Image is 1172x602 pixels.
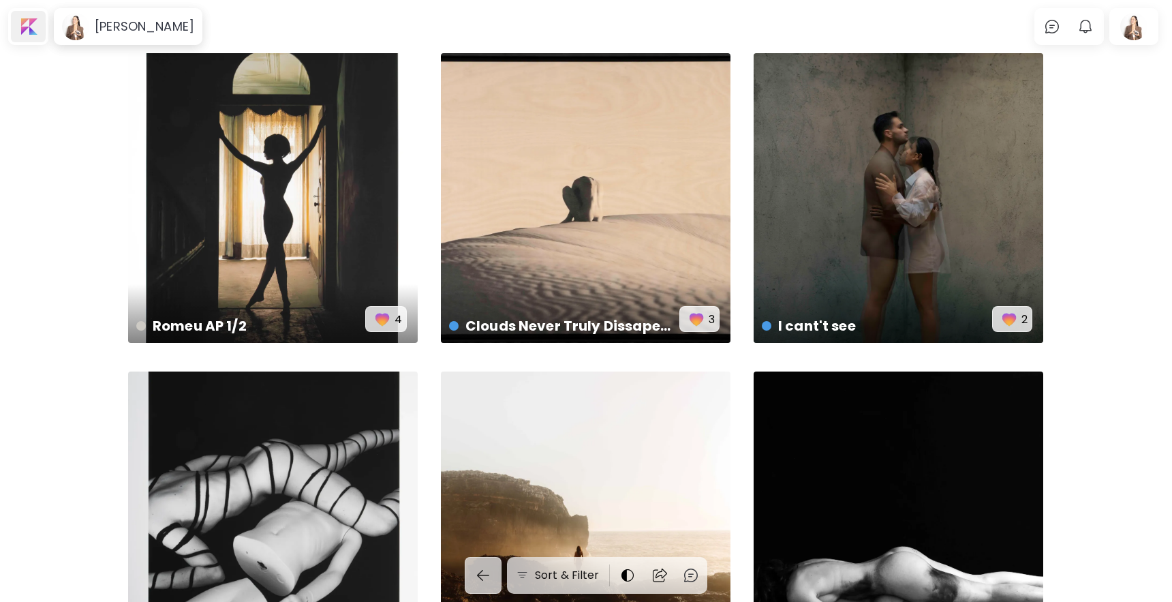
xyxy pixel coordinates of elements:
[449,316,679,336] h4: Clouds Never Truly Dissapear AP#1
[465,557,507,594] a: back
[136,316,365,336] h4: Romeu AP 1/2
[679,306,720,332] button: favorites3
[465,557,502,594] button: back
[762,316,992,336] h4: I cant't see
[709,311,715,328] p: 3
[1074,15,1097,38] button: bellIcon
[365,306,407,332] button: favorites4
[1044,18,1060,35] img: chatIcon
[683,567,699,584] img: chatIcon
[1021,311,1028,328] p: 2
[395,311,402,328] p: 4
[128,53,418,343] a: Romeu AP 1/2favorites4https://cdn.kaleido.art/CDN/Artwork/151264/Primary/medium.webp?updated=674494
[475,567,491,584] img: back
[1000,310,1019,329] img: favorites
[992,306,1032,332] button: favorites2
[441,53,730,343] a: Clouds Never Truly Dissapear AP#1favorites3https://cdn.kaleido.art/CDN/Artwork/151259/Primary/med...
[373,310,392,329] img: favorites
[535,567,600,584] h6: Sort & Filter
[1077,18,1094,35] img: bellIcon
[754,53,1043,343] a: I cant't seefavorites2https://cdn.kaleido.art/CDN/Artwork/140125/Primary/medium.webp?updated=629693
[687,310,706,329] img: favorites
[95,18,194,35] h6: [PERSON_NAME]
